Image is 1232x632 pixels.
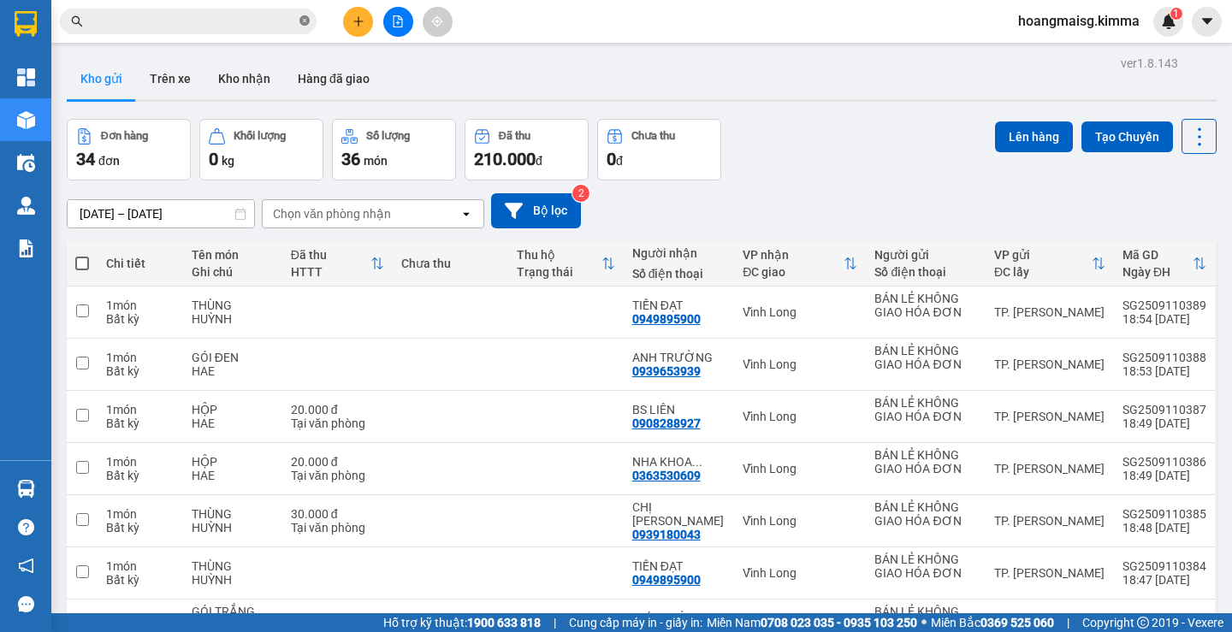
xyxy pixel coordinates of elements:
[17,197,35,215] img: warehouse-icon
[192,351,274,364] div: GÓI ĐEN
[632,469,701,482] div: 0363530609
[291,507,384,521] div: 30.000 đ
[874,552,977,580] div: BÁN LẺ KHÔNG GIAO HÓA ĐƠN
[18,519,34,535] span: question-circle
[192,455,274,469] div: HỘP
[299,14,310,30] span: close-circle
[632,500,726,528] div: CHỊ HỒNG
[569,613,702,632] span: Cung cấp máy in - giấy in:
[994,357,1105,371] div: TP. [PERSON_NAME]
[222,154,234,168] span: kg
[743,357,857,371] div: Vĩnh Long
[106,298,175,312] div: 1 món
[282,241,393,286] th: Toggle SortBy
[632,455,726,469] div: NHA KHOA MEKONG
[874,248,977,262] div: Người gửi
[291,416,384,430] div: Tại văn phòng
[192,248,274,262] div: Tên món
[743,566,857,580] div: Vĩnh Long
[68,200,254,227] input: Select a date range.
[106,611,175,625] div: 1 món
[17,68,35,86] img: dashboard-icon
[192,469,274,482] div: HAE
[234,130,286,142] div: Khối lượng
[192,573,274,587] div: HUỲNH
[299,15,310,26] span: close-circle
[1122,364,1206,378] div: 18:53 [DATE]
[192,559,274,573] div: THÙNG
[874,344,977,371] div: BÁN LẺ KHÔNG GIAO HÓA ĐƠN
[508,241,624,286] th: Toggle SortBy
[192,265,274,279] div: Ghi chú
[1122,521,1206,535] div: 18:48 [DATE]
[632,416,701,430] div: 0908288927
[98,154,120,168] span: đơn
[1199,14,1215,29] span: caret-down
[192,403,274,416] div: HỘP
[364,154,388,168] span: món
[1114,241,1215,286] th: Toggle SortBy
[192,521,274,535] div: HUỲNH
[291,265,370,279] div: HTTT
[994,462,1105,475] div: TP. [PERSON_NAME]
[921,619,927,626] span: ⚪️
[994,248,1092,262] div: VP gửi
[1122,611,1206,625] div: SG2509110383
[632,298,726,312] div: TIẾN ĐẠT
[392,15,404,27] span: file-add
[17,154,35,172] img: warehouse-icon
[632,573,701,587] div: 0949895900
[743,265,844,279] div: ĐC giao
[1122,573,1206,587] div: 18:47 [DATE]
[15,11,37,37] img: logo-vxr
[474,149,536,169] span: 210.000
[1122,455,1206,469] div: SG2509110386
[106,521,175,535] div: Bất kỳ
[874,448,977,475] div: BÁN LẺ KHÔNG GIAO HÓA ĐƠN
[994,410,1105,423] div: TP. [PERSON_NAME]
[632,364,701,378] div: 0939653939
[341,149,360,169] span: 36
[1122,265,1193,279] div: Ngày ĐH
[465,119,589,180] button: Đã thu210.000đ
[106,455,175,469] div: 1 món
[366,130,410,142] div: Số lượng
[106,573,175,587] div: Bất kỳ
[1122,469,1206,482] div: 18:49 [DATE]
[459,207,473,221] svg: open
[616,154,623,168] span: đ
[94,12,296,31] input: Tìm tên, số ĐT hoặc mã đơn
[106,469,175,482] div: Bất kỳ
[343,7,373,37] button: plus
[491,193,581,228] button: Bộ lọc
[1122,248,1193,262] div: Mã GD
[517,265,601,279] div: Trạng thái
[1122,403,1206,416] div: SG2509110387
[291,521,384,535] div: Tại văn phòng
[1122,298,1206,312] div: SG2509110389
[1161,14,1176,29] img: icon-new-feature
[706,611,716,625] span: ...
[106,312,175,326] div: Bất kỳ
[707,613,917,632] span: Miền Nam
[106,559,175,573] div: 1 món
[536,154,542,168] span: đ
[199,119,323,180] button: Khối lượng0kg
[106,403,175,416] div: 1 món
[874,292,977,319] div: BÁN LẺ KHÔNG GIAO HÓA ĐƠN
[192,416,274,430] div: HAE
[1170,8,1182,20] sup: 1
[632,267,726,281] div: Số điện thoại
[632,246,726,260] div: Người nhận
[101,130,148,142] div: Đơn hàng
[401,257,500,270] div: Chưa thu
[291,248,370,262] div: Đã thu
[67,119,191,180] button: Đơn hàng34đơn
[1122,416,1206,430] div: 18:49 [DATE]
[431,15,443,27] span: aim
[1081,121,1173,152] button: Tạo Chuyến
[1122,507,1206,521] div: SG2509110385
[743,514,857,528] div: Vĩnh Long
[291,469,384,482] div: Tại văn phòng
[632,403,726,416] div: BS LIÊN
